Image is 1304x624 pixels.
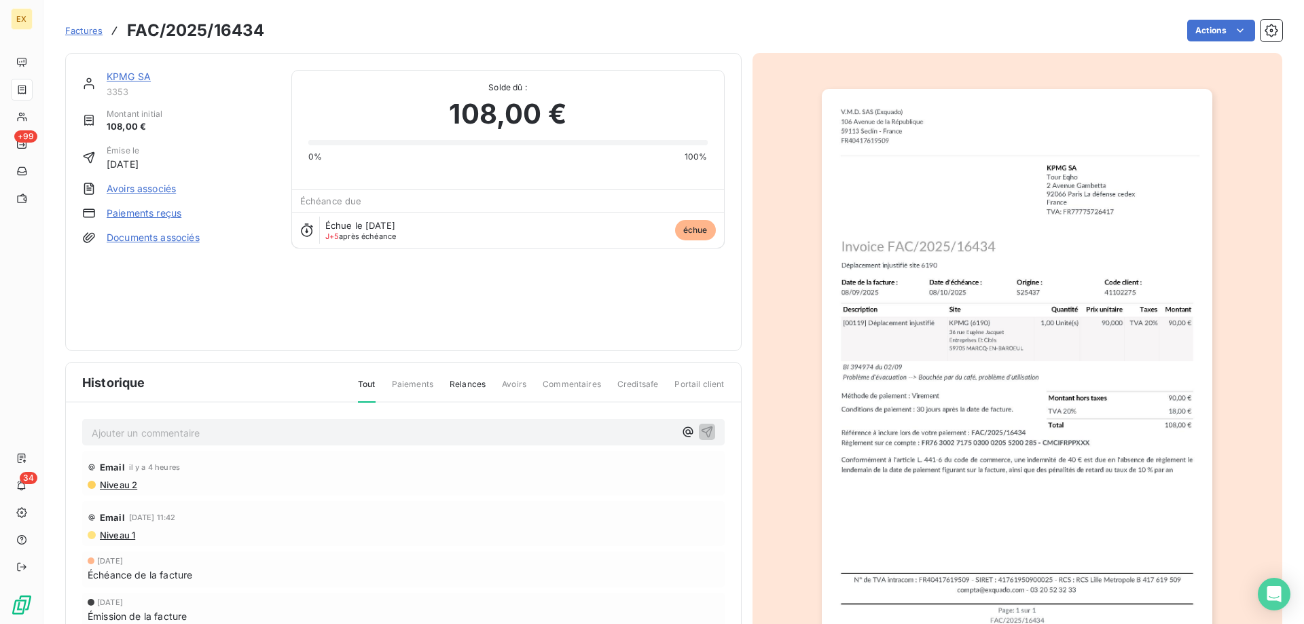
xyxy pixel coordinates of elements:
[107,86,275,97] span: 3353
[107,108,162,120] span: Montant initial
[14,130,37,143] span: +99
[1187,20,1255,41] button: Actions
[65,24,103,37] a: Factures
[1258,578,1290,610] div: Open Intercom Messenger
[129,463,180,471] span: il y a 4 heures
[107,145,139,157] span: Émise le
[300,196,362,206] span: Échéance due
[325,220,395,231] span: Échue le [DATE]
[88,568,192,582] span: Échéance de la facture
[100,462,125,473] span: Email
[674,378,724,401] span: Portail client
[129,513,176,521] span: [DATE] 11:42
[107,71,151,82] a: KPMG SA
[98,479,137,490] span: Niveau 2
[88,609,187,623] span: Émission de la facture
[98,530,135,540] span: Niveau 1
[127,18,264,43] h3: FAC/2025/16434
[97,557,123,565] span: [DATE]
[107,231,200,244] a: Documents associés
[82,373,145,392] span: Historique
[392,378,433,401] span: Paiements
[543,378,601,401] span: Commentaires
[450,378,486,401] span: Relances
[107,182,176,196] a: Avoirs associés
[100,512,125,523] span: Email
[325,232,339,241] span: J+5
[11,8,33,30] div: EX
[65,25,103,36] span: Factures
[308,81,708,94] span: Solde dû :
[449,94,566,134] span: 108,00 €
[675,220,716,240] span: échue
[11,594,33,616] img: Logo LeanPay
[107,157,139,171] span: [DATE]
[107,120,162,134] span: 108,00 €
[502,378,526,401] span: Avoirs
[20,472,37,484] span: 34
[308,151,322,163] span: 0%
[325,232,397,240] span: après échéance
[97,598,123,606] span: [DATE]
[107,206,181,220] a: Paiements reçus
[617,378,659,401] span: Creditsafe
[358,378,376,403] span: Tout
[685,151,708,163] span: 100%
